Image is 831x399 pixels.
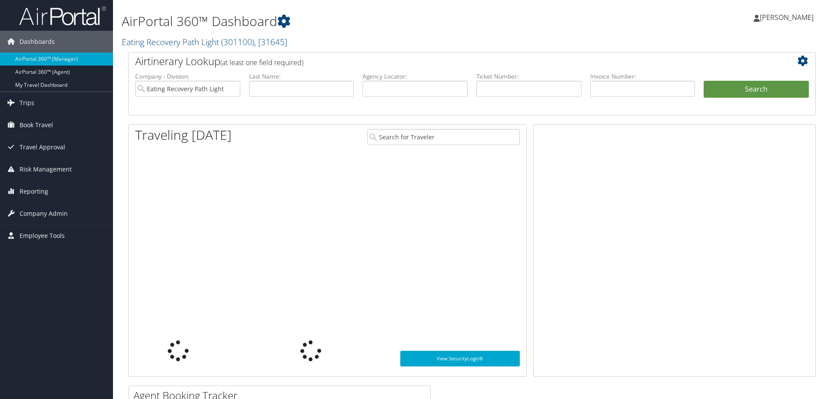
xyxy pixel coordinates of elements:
[754,4,822,30] a: [PERSON_NAME]
[367,129,520,145] input: Search for Traveler
[135,54,751,69] h2: Airtinerary Lookup
[135,72,240,81] label: Company - Division:
[249,72,354,81] label: Last Name:
[20,114,53,136] span: Book Travel
[122,12,589,30] h1: AirPortal 360™ Dashboard
[135,126,232,144] h1: Traveling [DATE]
[590,72,695,81] label: Invoice Number:
[20,136,65,158] span: Travel Approval
[20,181,48,202] span: Reporting
[20,158,72,180] span: Risk Management
[220,58,303,67] span: (at least one field required)
[254,36,287,48] span: , [ 31645 ]
[122,36,287,48] a: Eating Recovery Path Light
[20,225,65,247] span: Employee Tools
[362,72,468,81] label: Agency Locator:
[400,351,520,366] a: View SecurityLogic®
[221,36,254,48] span: ( 301100 )
[20,92,34,114] span: Trips
[760,13,814,22] span: [PERSON_NAME]
[19,6,106,26] img: airportal-logo.png
[476,72,582,81] label: Ticket Number:
[704,81,809,98] button: Search
[20,203,68,224] span: Company Admin
[20,31,55,53] span: Dashboards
